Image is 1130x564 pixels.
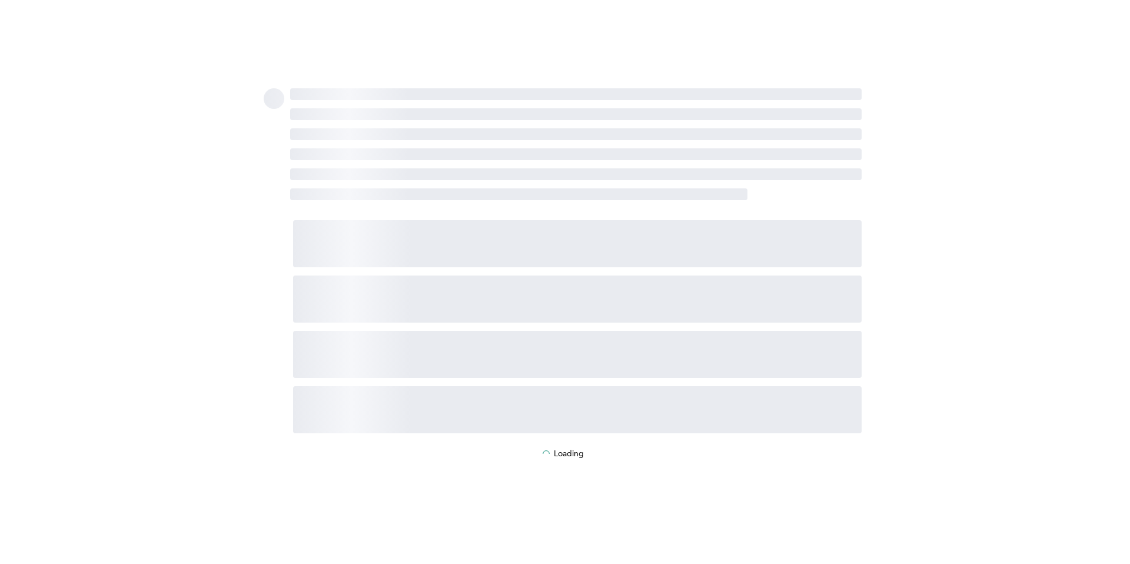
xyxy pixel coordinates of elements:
p: Loading [554,447,584,460]
span: ‌ [293,386,862,433]
span: ‌ [293,220,862,267]
span: ‌ [293,331,862,378]
span: ‌ [290,88,862,100]
span: ‌ [290,188,747,200]
span: ‌ [290,148,862,160]
span: ‌ [290,128,862,140]
span: ‌ [264,88,284,109]
span: ‌ [290,168,862,180]
span: ‌ [290,108,862,120]
span: ‌ [293,276,862,323]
